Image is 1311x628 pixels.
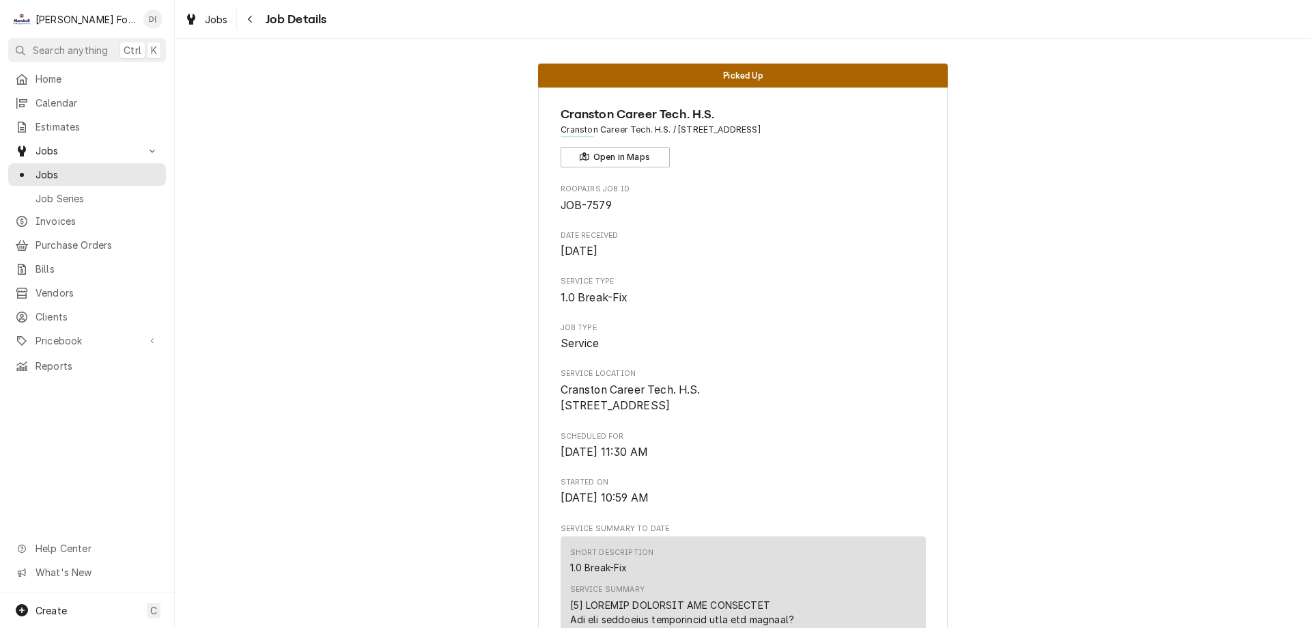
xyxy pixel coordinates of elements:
[36,72,159,86] span: Home
[143,10,163,29] div: Derek Testa (81)'s Avatar
[561,491,649,504] span: [DATE] 10:59 AM
[8,329,166,352] a: Go to Pricebook
[240,8,262,30] button: Navigate back
[124,43,141,57] span: Ctrl
[561,184,926,195] span: Roopairs Job ID
[561,199,612,212] span: JOB-7579
[561,147,670,167] button: Open in Maps
[150,603,157,618] span: C
[561,230,926,241] span: Date Received
[8,305,166,328] a: Clients
[8,561,166,584] a: Go to What's New
[561,477,926,506] div: Started On
[561,276,926,287] span: Service Type
[8,355,166,377] a: Reports
[561,323,926,333] span: Job Type
[723,71,762,80] span: Picked Up
[561,337,600,350] span: Service
[36,310,159,324] span: Clients
[36,167,159,182] span: Jobs
[561,336,926,352] span: Job Type
[8,92,166,114] a: Calendar
[36,120,159,134] span: Estimates
[561,276,926,305] div: Service Type
[561,477,926,488] span: Started On
[561,243,926,260] span: Date Received
[561,124,926,136] span: Address
[538,64,948,87] div: Status
[561,490,926,506] span: Started On
[36,541,158,556] span: Help Center
[570,584,645,595] div: Service Summary
[561,431,926,442] span: Scheduled For
[561,444,926,461] span: Scheduled For
[8,187,166,210] a: Job Series
[8,234,166,256] a: Purchase Orders
[561,105,926,167] div: Client Information
[8,38,166,62] button: Search anythingCtrlK
[8,68,166,90] a: Home
[36,96,159,110] span: Calendar
[12,10,31,29] div: M
[561,368,926,379] span: Service Location
[36,214,159,228] span: Invoices
[36,191,159,206] span: Job Series
[8,210,166,232] a: Invoices
[8,258,166,280] a: Bills
[36,144,139,158] span: Jobs
[8,282,166,304] a: Vendors
[561,431,926,461] div: Scheduled For
[36,333,139,348] span: Pricebook
[8,139,166,162] a: Go to Jobs
[36,262,159,276] span: Bills
[36,238,159,252] span: Purchase Orders
[570,560,628,575] div: 1.0 Break-Fix
[561,382,926,414] span: Service Location
[36,605,67,616] span: Create
[561,290,926,306] span: Service Type
[8,115,166,138] a: Estimates
[151,43,157,57] span: K
[561,230,926,260] div: Date Received
[561,245,598,258] span: [DATE]
[36,12,136,27] div: [PERSON_NAME] Food Equipment Service
[561,446,648,459] span: [DATE] 11:30 AM
[8,537,166,560] a: Go to Help Center
[36,565,158,579] span: What's New
[570,547,654,558] div: Short Description
[36,359,159,373] span: Reports
[561,523,926,534] span: Service Summary To Date
[33,43,108,57] span: Search anything
[262,10,327,29] span: Job Details
[561,291,628,304] span: 1.0 Break-Fix
[561,323,926,352] div: Job Type
[561,184,926,213] div: Roopairs Job ID
[8,163,166,186] a: Jobs
[561,105,926,124] span: Name
[561,383,701,413] span: Cranston Career Tech. H.S. [STREET_ADDRESS]
[561,197,926,214] span: Roopairs Job ID
[12,10,31,29] div: Marshall Food Equipment Service's Avatar
[143,10,163,29] div: D(
[561,368,926,414] div: Service Location
[36,286,159,300] span: Vendors
[179,8,234,31] a: Jobs
[205,12,228,27] span: Jobs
